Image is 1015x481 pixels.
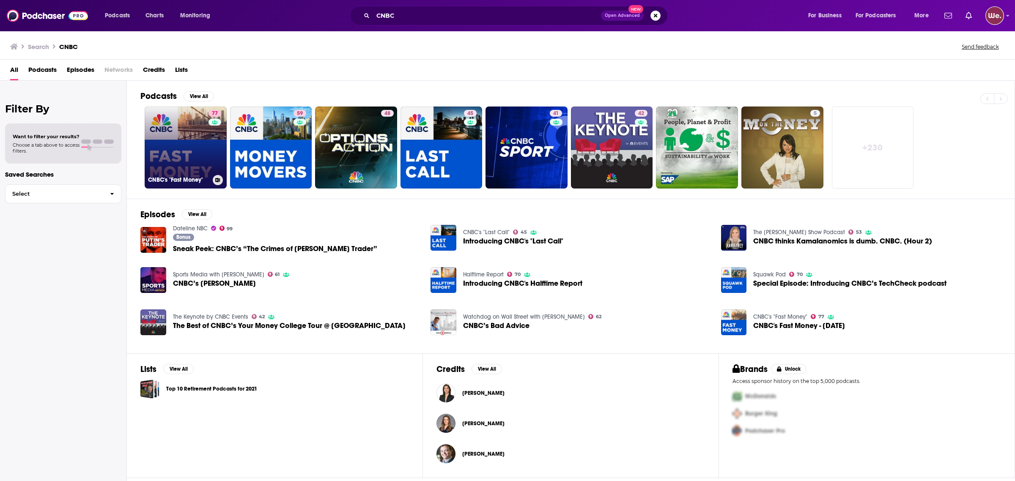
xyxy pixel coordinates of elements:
[173,245,377,252] a: Sneak Peek: CNBC’s “The Crimes of Putin’s Trader”
[140,380,159,399] a: Top 10 Retirement Podcasts for 2021
[635,110,647,117] a: 42
[436,444,455,463] img: Michael Wayland
[941,8,955,23] a: Show notifications dropdown
[486,107,568,189] a: 41
[59,43,78,51] h3: CNBC
[462,390,505,396] span: [PERSON_NAME]
[832,107,914,189] a: +230
[729,422,745,440] img: Third Pro Logo
[808,10,842,22] span: For Business
[601,11,644,21] button: Open AdvancedNew
[13,134,80,139] span: Want to filter your results?
[721,225,747,251] a: CNBC thinks Kamalanomics is dumb. CNBC. (Hour 2)
[140,209,212,220] a: EpisodesView All
[753,280,946,287] span: Special Episode: Introducing CNBC’s TechCheck podcast
[463,238,563,245] a: Introducing CNBC's "Last Call"
[140,364,194,374] a: ListsView All
[436,414,455,433] img: Megan Cassella
[173,313,248,320] a: The Keynote by CNBC Events
[315,107,397,189] a: 48
[140,309,166,335] img: The Best of CNBC’s Your Money College Tour @ UNC Chapel Hill
[143,63,165,80] a: Credits
[275,273,280,276] span: 61
[5,103,121,115] h2: Filter By
[358,6,676,25] div: Search podcasts, credits, & more...
[908,9,939,22] button: open menu
[463,280,582,287] span: Introducing CNBC's Halftime Report
[745,410,777,417] span: Burger King
[7,8,88,24] a: Podchaser - Follow, Share and Rate Podcasts
[436,383,455,402] img: Charlotte Reed
[521,230,527,234] span: 45
[571,107,653,189] a: 42
[721,267,747,293] img: Special Episode: Introducing CNBC’s TechCheck podcast
[140,91,177,101] h2: Podcasts
[753,229,845,236] a: The Annie Frey Show Podcast
[182,209,212,219] button: View All
[462,420,505,427] span: [PERSON_NAME]
[436,410,705,437] button: Megan CassellaMegan Cassella
[140,227,166,253] img: Sneak Peek: CNBC’s “The Crimes of Putin’s Trader”
[145,107,227,189] a: 77CNBC's "Fast Money"
[431,225,456,251] img: Introducing CNBC's "Last Call"
[373,9,601,22] input: Search podcasts, credits, & more...
[628,5,644,13] span: New
[721,309,747,335] a: CNBC's Fast Money - 11/03/21
[13,142,80,154] span: Choose a tab above to access filters.
[252,314,265,319] a: 42
[507,272,521,277] a: 70
[753,238,932,245] a: CNBC thinks Kamalanomics is dumb. CNBC. (Hour 2)
[436,380,705,407] button: Charlotte ReedCharlotte Reed
[259,315,265,319] span: 42
[227,227,233,231] span: 99
[431,267,456,293] img: Introducing CNBC's Halftime Report
[462,390,505,396] a: Charlotte Reed
[596,315,601,319] span: 62
[515,273,521,276] span: 70
[985,6,1004,25] img: User Profile
[588,314,601,319] a: 62
[463,322,529,329] a: CNBC’s Bad Advice
[811,314,824,319] a: 77
[789,272,803,277] a: 70
[67,63,94,80] span: Episodes
[463,313,585,320] a: Watchdog on Wall Street with Chris Markowski
[176,235,190,240] span: Bonus
[105,10,130,22] span: Podcasts
[818,315,824,319] span: 77
[163,364,194,374] button: View All
[230,107,312,189] a: 59
[99,9,141,22] button: open menu
[28,63,57,80] a: Podcasts
[856,10,896,22] span: For Podcasters
[729,388,745,405] img: First Pro Logo
[28,43,49,51] h3: Search
[745,427,785,435] span: Podchaser Pro
[745,393,776,400] span: McDonalds
[513,230,527,235] a: 45
[959,43,1001,50] button: Send feedback
[732,378,1001,384] p: Access sponsor history on the top 5,000 podcasts.
[175,63,188,80] span: Lists
[753,271,786,278] a: Squawk Pod
[173,245,377,252] span: Sneak Peek: CNBC’s “The Crimes of [PERSON_NAME] Trader”
[180,10,210,22] span: Monitoring
[5,184,121,203] button: Select
[431,309,456,335] img: CNBC’s Bad Advice
[140,267,166,293] a: CNBC’s Alex Sherman
[814,109,817,118] span: 5
[436,364,465,374] h2: Credits
[173,225,208,232] a: Dateline NBC
[173,271,264,278] a: Sports Media with Richard Deitsch
[173,280,256,287] span: CNBC’s [PERSON_NAME]
[140,209,175,220] h2: Episodes
[436,440,705,467] button: Michael WaylandMichael Wayland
